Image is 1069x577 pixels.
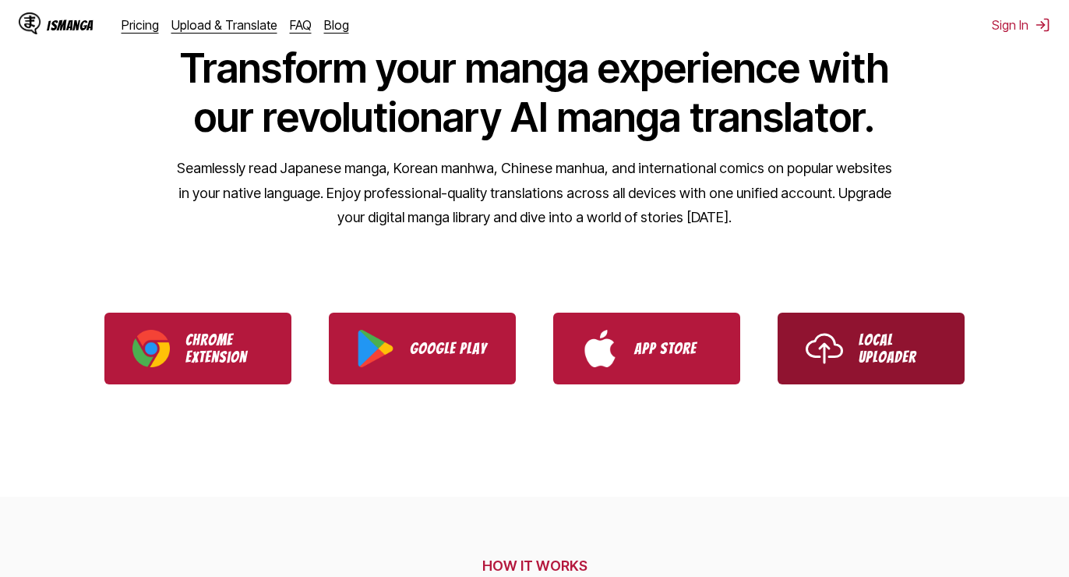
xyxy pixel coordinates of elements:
[185,331,263,366] p: Chrome Extension
[324,17,349,33] a: Blog
[171,17,277,33] a: Upload & Translate
[859,331,937,366] p: Local Uploader
[132,330,170,367] img: Chrome logo
[329,313,516,384] a: Download IsManga from Google Play
[410,340,488,357] p: Google Play
[357,330,394,367] img: Google Play logo
[581,330,619,367] img: App Store logo
[778,313,965,384] a: Use IsManga Local Uploader
[19,12,122,37] a: IsManga LogoIsManga
[553,313,740,384] a: Download IsManga from App Store
[122,17,159,33] a: Pricing
[47,18,93,33] div: IsManga
[1035,17,1050,33] img: Sign out
[176,156,893,230] p: Seamlessly read Japanese manga, Korean manhwa, Chinese manhua, and international comics on popula...
[806,330,843,367] img: Upload icon
[992,17,1050,33] button: Sign In
[290,17,312,33] a: FAQ
[104,313,291,384] a: Download IsManga Chrome Extension
[19,12,41,34] img: IsManga Logo
[176,44,893,142] h1: Transform your manga experience with our revolutionary AI manga translator.
[634,340,712,357] p: App Store
[66,558,1003,574] h2: HOW IT WORKS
